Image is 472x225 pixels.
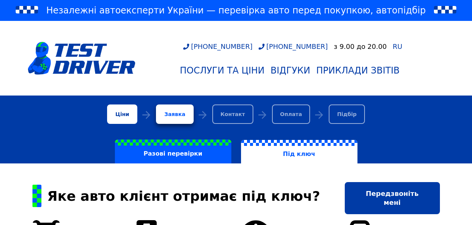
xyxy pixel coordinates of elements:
span: Незалежні автоексперти України — перевірка авто перед покупкою, автопідбір [46,4,426,16]
div: Приклади звітів [316,65,400,76]
div: Ціни [107,104,137,124]
a: Відгуки [268,62,313,79]
a: Заявка [156,104,193,124]
a: Приклади звітів [313,62,403,79]
div: Підбір [329,104,365,124]
a: RU [393,43,402,50]
div: Відгуки [271,65,310,76]
div: з 9.00 до 20.00 [334,43,387,50]
a: Передзвоніть мені [345,182,440,214]
a: [PHONE_NUMBER] [183,43,253,50]
div: Послуги та Ціни [180,65,265,76]
a: Разові перевірки [110,140,236,163]
div: Оплата [272,104,310,124]
label: Разові перевірки [115,140,231,163]
a: logotype@3x [28,24,135,93]
img: logotype@3x [28,42,135,75]
a: [PHONE_NUMBER] [259,43,328,50]
label: Під ключ [241,140,357,164]
div: Яке авто клієнт отримає під ключ? [32,188,336,204]
a: Послуги та Ціни [177,62,268,79]
div: Контакт [212,104,253,124]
